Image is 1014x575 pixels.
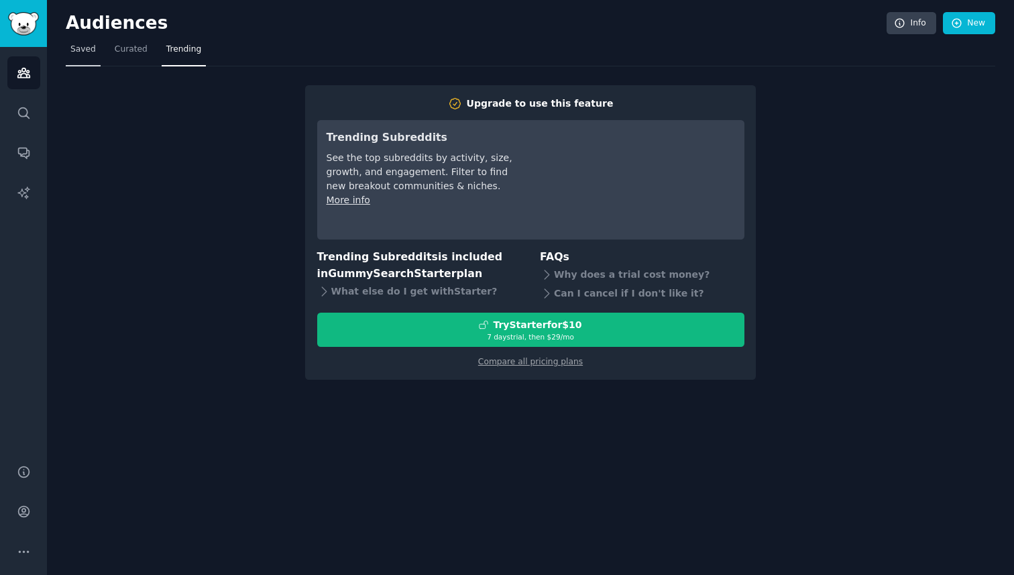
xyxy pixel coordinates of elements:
[327,129,515,146] h3: Trending Subreddits
[887,12,936,35] a: Info
[540,249,744,266] h3: FAQs
[162,39,206,66] a: Trending
[943,12,995,35] a: New
[317,282,522,301] div: What else do I get with Starter ?
[166,44,201,56] span: Trending
[70,44,96,56] span: Saved
[540,284,744,303] div: Can I cancel if I don't like it?
[115,44,148,56] span: Curated
[66,13,887,34] h2: Audiences
[467,97,614,111] div: Upgrade to use this feature
[318,332,744,342] div: 7 days trial, then $ 29 /mo
[327,195,370,205] a: More info
[110,39,152,66] a: Curated
[328,267,456,280] span: GummySearch Starter
[534,129,735,230] iframe: YouTube video player
[317,313,744,347] button: TryStarterfor$107 daystrial, then $29/mo
[540,266,744,284] div: Why does a trial cost money?
[8,12,39,36] img: GummySearch logo
[478,357,583,366] a: Compare all pricing plans
[493,318,581,332] div: Try Starter for $10
[327,151,515,193] div: See the top subreddits by activity, size, growth, and engagement. Filter to find new breakout com...
[66,39,101,66] a: Saved
[317,249,522,282] h3: Trending Subreddits is included in plan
